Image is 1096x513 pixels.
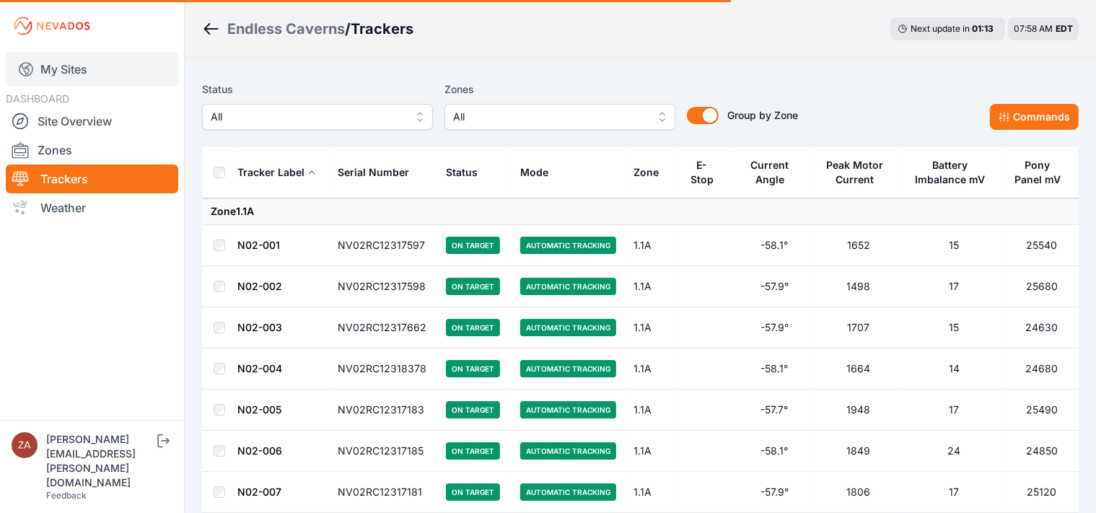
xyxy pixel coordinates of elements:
td: NV02RC12317183 [329,390,437,431]
span: EDT [1056,23,1073,34]
td: NV02RC12317185 [329,431,437,472]
label: Status [202,81,433,98]
td: NV02RC12317597 [329,225,437,266]
button: Pony Panel mV [1014,148,1070,197]
div: Tracker Label [237,165,304,180]
div: E-Stop [688,158,716,187]
span: On Target [446,319,500,336]
td: 24630 [1005,307,1079,348]
button: Serial Number [338,155,421,190]
td: 1.1A [625,348,679,390]
button: Mode [520,155,560,190]
td: 14 [903,348,1005,390]
span: Automatic Tracking [520,360,616,377]
a: Feedback [46,490,87,501]
td: 25540 [1005,225,1079,266]
td: 25120 [1005,472,1079,513]
td: 17 [903,472,1005,513]
td: NV02RC12317598 [329,266,437,307]
label: Zones [444,81,675,98]
a: Site Overview [6,107,178,136]
span: On Target [446,483,500,501]
span: / [345,19,351,39]
td: 1707 [814,307,903,348]
a: My Sites [6,52,178,87]
td: 24 [903,431,1005,472]
a: N02-001 [237,239,280,251]
div: Serial Number [338,165,409,180]
span: DASHBOARD [6,92,69,105]
td: 17 [903,266,1005,307]
a: Trackers [6,165,178,193]
td: 15 [903,225,1005,266]
button: Peak Motor Current [823,148,895,197]
td: 25490 [1005,390,1079,431]
button: All [202,104,433,130]
div: Status [446,165,478,180]
nav: Breadcrumb [202,10,413,48]
td: -57.9° [735,472,814,513]
button: E-Stop [688,148,727,197]
td: NV02RC12317181 [329,472,437,513]
button: Status [446,155,489,190]
td: -58.1° [735,348,814,390]
a: Weather [6,193,178,222]
td: -57.9° [735,307,814,348]
td: 1.1A [625,472,679,513]
div: Zone [634,165,659,180]
span: Automatic Tracking [520,483,616,501]
button: Current Angle [744,148,805,197]
td: 24680 [1005,348,1079,390]
img: Nevados [12,14,92,38]
a: Zones [6,136,178,165]
td: 15 [903,307,1005,348]
a: N02-006 [237,444,282,457]
td: 1849 [814,431,903,472]
td: 1948 [814,390,903,431]
div: Mode [520,165,548,180]
button: Tracker Label [237,155,316,190]
td: 1498 [814,266,903,307]
span: On Target [446,401,500,418]
button: Commands [990,104,1079,130]
button: Zone [634,155,670,190]
td: 1.1A [625,390,679,431]
td: 1664 [814,348,903,390]
td: 24850 [1005,431,1079,472]
td: Zone 1.1A [202,198,1079,225]
span: Automatic Tracking [520,278,616,295]
span: 07:58 AM [1014,23,1053,34]
td: 1652 [814,225,903,266]
span: Next update in [911,23,970,34]
td: 1806 [814,472,903,513]
span: On Target [446,442,500,460]
td: 17 [903,390,1005,431]
div: 01 : 13 [972,23,998,35]
div: Pony Panel mV [1014,158,1062,187]
div: Peak Motor Current [823,158,886,187]
button: Battery Imbalance mV [912,148,996,197]
span: All [453,108,646,126]
div: Current Angle [744,158,796,187]
h3: Trackers [351,19,413,39]
span: All [211,108,404,126]
a: N02-002 [237,280,282,292]
img: zachary.brogan@energixrenewables.com [12,432,38,458]
span: Automatic Tracking [520,237,616,254]
a: N02-004 [237,362,282,374]
div: [PERSON_NAME][EMAIL_ADDRESS][PERSON_NAME][DOMAIN_NAME] [46,432,154,490]
td: NV02RC12318378 [329,348,437,390]
span: On Target [446,360,500,377]
a: Endless Caverns [227,19,345,39]
td: -57.7° [735,390,814,431]
td: NV02RC12317662 [329,307,437,348]
button: All [444,104,675,130]
div: Battery Imbalance mV [912,158,987,187]
span: Group by Zone [727,109,798,121]
span: Automatic Tracking [520,401,616,418]
span: On Target [446,278,500,295]
td: 25680 [1005,266,1079,307]
td: 1.1A [625,307,679,348]
span: On Target [446,237,500,254]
